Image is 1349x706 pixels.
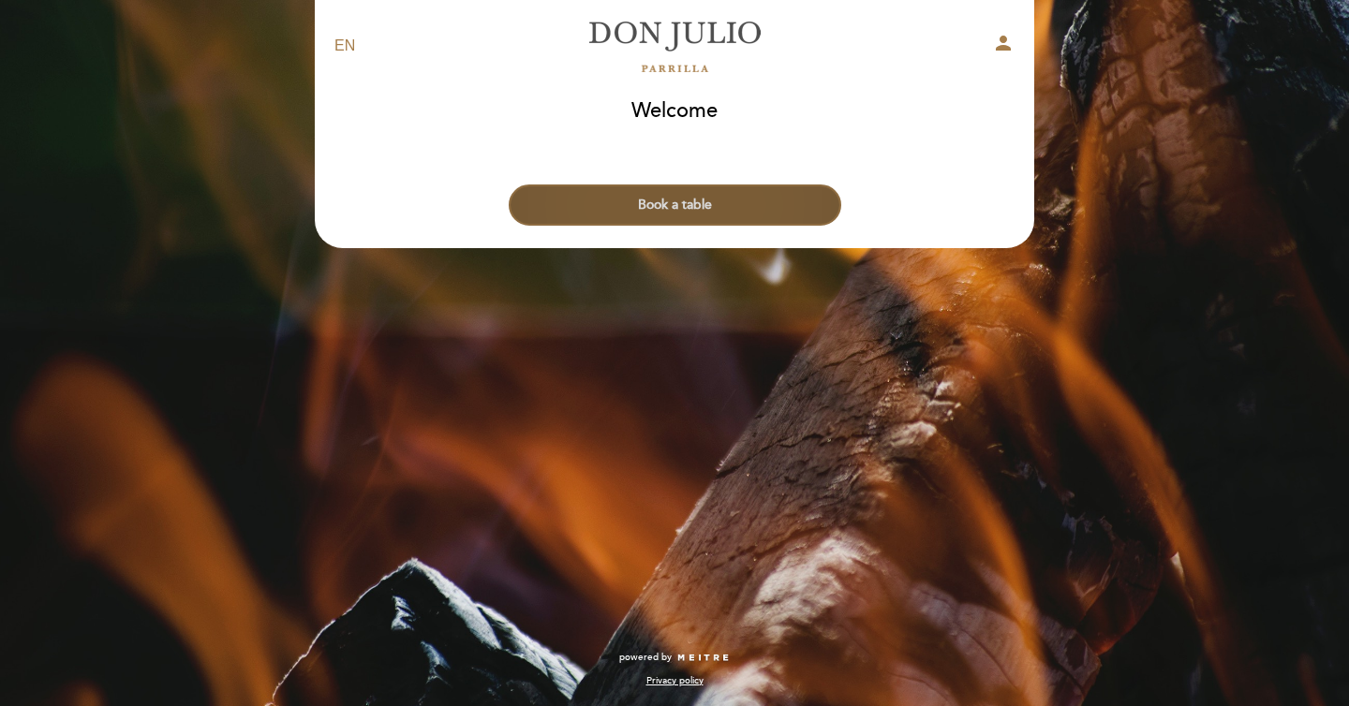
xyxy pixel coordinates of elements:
a: [PERSON_NAME] [557,21,792,72]
a: Privacy policy [646,674,704,687]
a: powered by [619,651,730,664]
i: person [992,32,1015,54]
button: person [992,32,1015,61]
img: MEITRE [676,654,730,663]
h1: Welcome [631,100,718,123]
button: Book a table [509,184,841,226]
span: powered by [619,651,672,664]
